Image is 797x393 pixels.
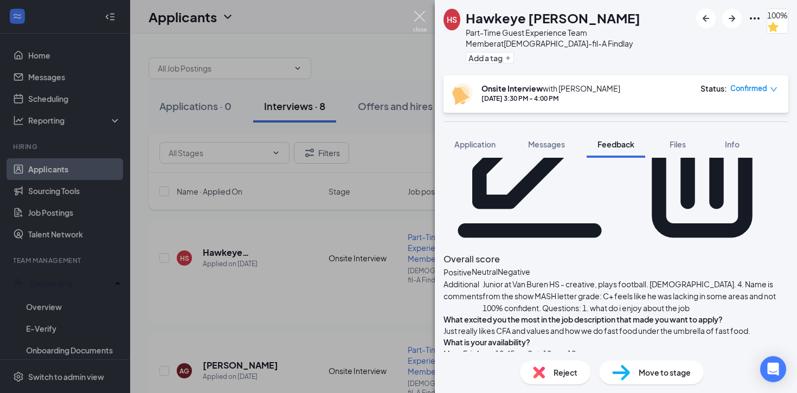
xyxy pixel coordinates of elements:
button: ArrowLeftNew [696,9,716,28]
span: Messages [528,139,565,149]
div: Neutral [472,266,498,278]
svg: Plus [505,55,511,61]
span: Additional comments [444,278,483,314]
button: PlusAdd a tag [466,52,514,63]
span: Application [454,139,496,149]
div: [DATE] 3:30 PM - 4:00 PM [481,94,620,103]
div: What is your availability? [444,337,530,347]
button: ArrowRight [722,9,742,28]
b: Onsite Interview [481,83,543,93]
h3: Overall score [444,252,788,266]
svg: Pencil [444,80,616,252]
div: Negative [498,266,530,278]
svg: ArrowRight [725,12,738,25]
span: Move to stage [639,366,691,378]
span: Just really likes CFA and values and how we do fast food under the umbrella of fast food. [444,326,750,336]
div: HS [447,14,457,25]
span: Files [670,139,686,149]
div: Positive [444,266,472,278]
span: down [770,86,777,93]
div: Open Intercom Messenger [760,356,786,382]
svg: ArrowLeftNew [699,12,712,25]
div: What excited you the most in the job description that made you want to apply? [444,314,723,325]
svg: Trash [616,80,788,252]
div: Part-Time Guest Experience Team Member at [DEMOGRAPHIC_DATA]-fil-A Findlay [466,27,691,49]
div: Status : [700,83,727,94]
span: Confirmed [730,83,767,94]
span: 100% [767,9,788,21]
span: Junior at Van Buren HS - creative, plays football. [DEMOGRAPHIC_DATA]. 4. Name is from the show M... [483,278,788,314]
span: Mon-Fri: 4pm-10:45pm Sat: 12pm-10pm [444,349,588,358]
span: Reject [554,366,577,378]
span: Feedback [597,139,634,149]
svg: Ellipses [748,12,761,25]
div: with [PERSON_NAME] [481,83,620,94]
h1: Hawkeye [PERSON_NAME] [466,9,640,27]
span: Info [725,139,740,149]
